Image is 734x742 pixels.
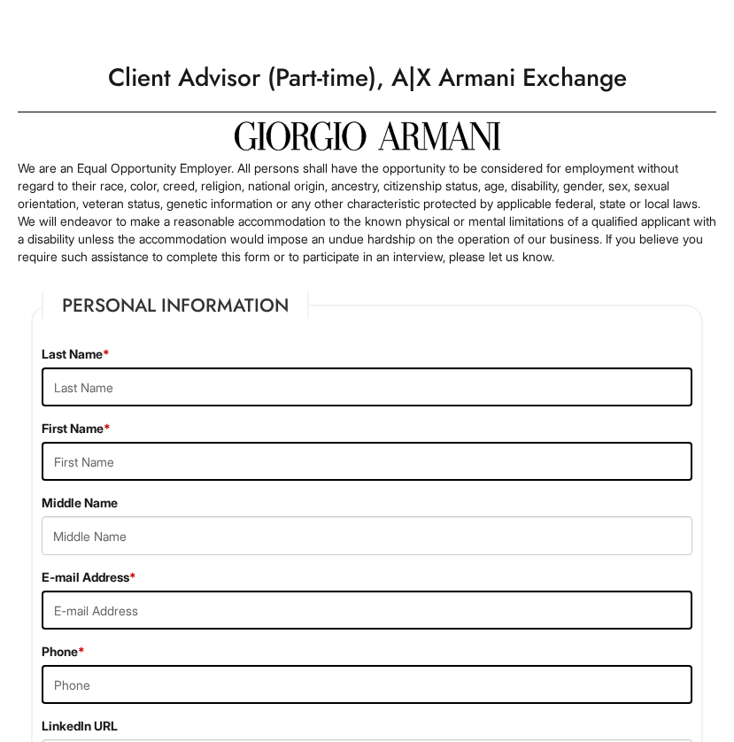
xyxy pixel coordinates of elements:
label: Middle Name [42,494,118,512]
label: E-mail Address [42,568,136,586]
input: Last Name [42,367,692,406]
label: First Name [42,420,111,437]
h1: Client Advisor (Part-time), A|X Armani Exchange [9,53,725,103]
input: Phone [42,665,692,704]
input: First Name [42,442,692,481]
label: LinkedIn URL [42,717,118,735]
input: Middle Name [42,516,692,555]
img: Giorgio Armani [235,121,500,151]
label: Phone [42,643,85,661]
label: Last Name [42,345,110,363]
p: We are an Equal Opportunity Employer. All persons shall have the opportunity to be considered for... [18,159,716,266]
legend: Personal Information [42,292,309,319]
input: E-mail Address [42,591,692,630]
